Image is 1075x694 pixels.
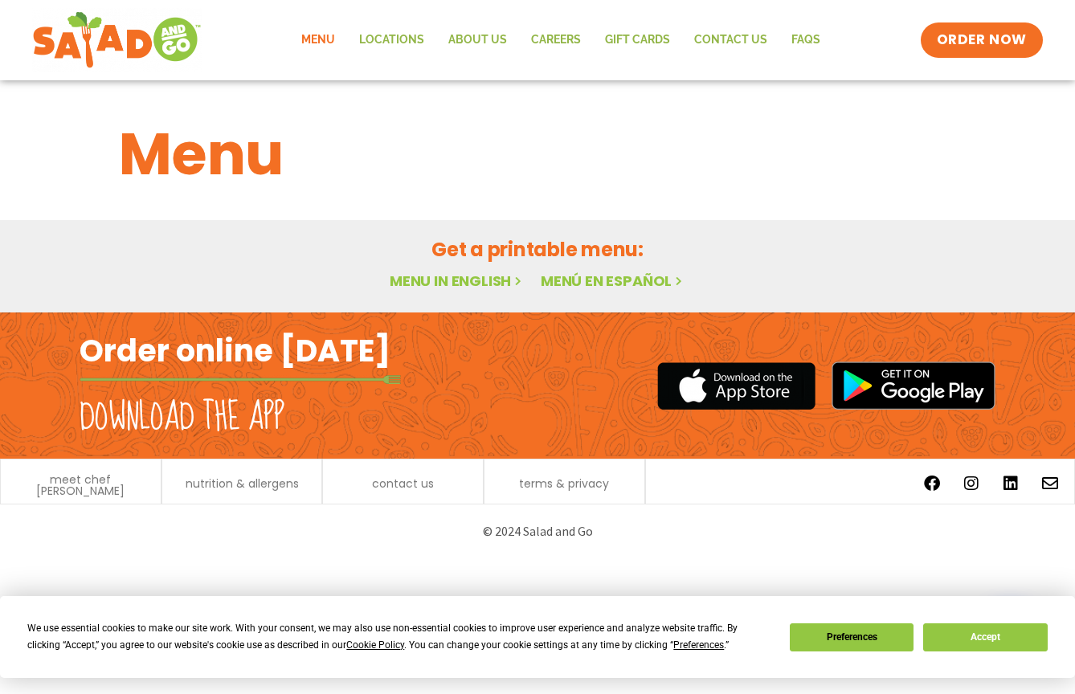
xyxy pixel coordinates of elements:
img: google_play [832,361,995,410]
button: Preferences [790,623,914,651]
a: Careers [519,22,593,59]
a: meet chef [PERSON_NAME] [9,474,153,496]
a: FAQs [779,22,832,59]
h2: Download the app [80,395,284,440]
span: Preferences [673,639,724,651]
img: fork [80,375,401,384]
a: Contact Us [682,22,779,59]
img: new-SAG-logo-768×292 [32,8,202,72]
a: GIFT CARDS [593,22,682,59]
a: nutrition & allergens [186,478,299,489]
h1: Menu [119,111,956,198]
a: ORDER NOW [921,22,1043,58]
a: About Us [436,22,519,59]
nav: Menu [289,22,832,59]
p: © 2024 Salad and Go [88,520,987,542]
span: ORDER NOW [937,31,1027,50]
a: Menu [289,22,347,59]
img: appstore [657,360,815,412]
a: terms & privacy [519,478,609,489]
a: Menú en español [541,271,685,291]
span: Cookie Policy [346,639,404,651]
a: Menu in English [390,271,525,291]
a: Locations [347,22,436,59]
a: contact us [372,478,434,489]
h2: Order online [DATE] [80,331,390,370]
h2: Get a printable menu: [119,235,956,263]
button: Accept [923,623,1047,651]
div: We use essential cookies to make our site work. With your consent, we may also use non-essential ... [27,620,770,654]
